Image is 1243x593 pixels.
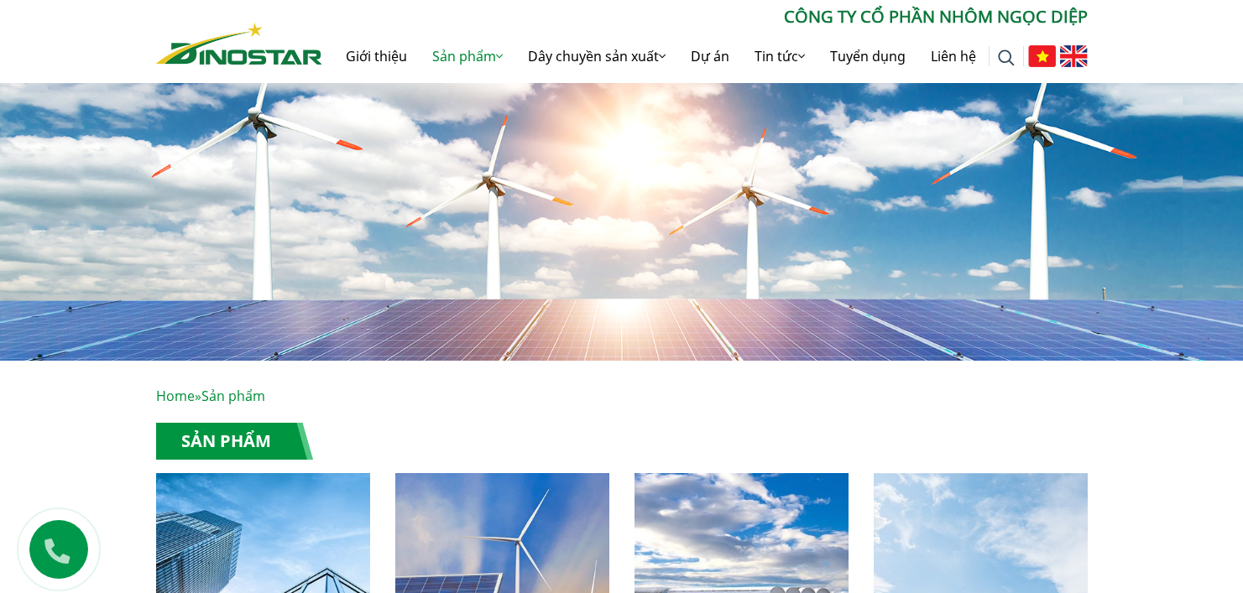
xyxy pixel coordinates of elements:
[678,29,742,83] a: Dự án
[420,29,515,83] a: Sản phẩm
[156,387,195,405] a: Home
[156,23,322,65] img: Nhôm Dinostar
[333,29,420,83] a: Giới thiệu
[918,29,989,83] a: Liên hệ
[515,29,678,83] a: Dây chuyền sản xuất
[156,387,265,405] span: »
[742,29,817,83] a: Tin tức
[156,423,313,460] h1: Sản phẩm
[201,387,265,405] span: Sản phẩm
[1028,45,1056,67] img: Tiếng Việt
[817,29,918,83] a: Tuyển dụng
[998,49,1015,66] img: search
[322,4,1088,29] p: CÔNG TY CỔ PHẦN NHÔM NGỌC DIỆP
[1060,45,1088,67] img: English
